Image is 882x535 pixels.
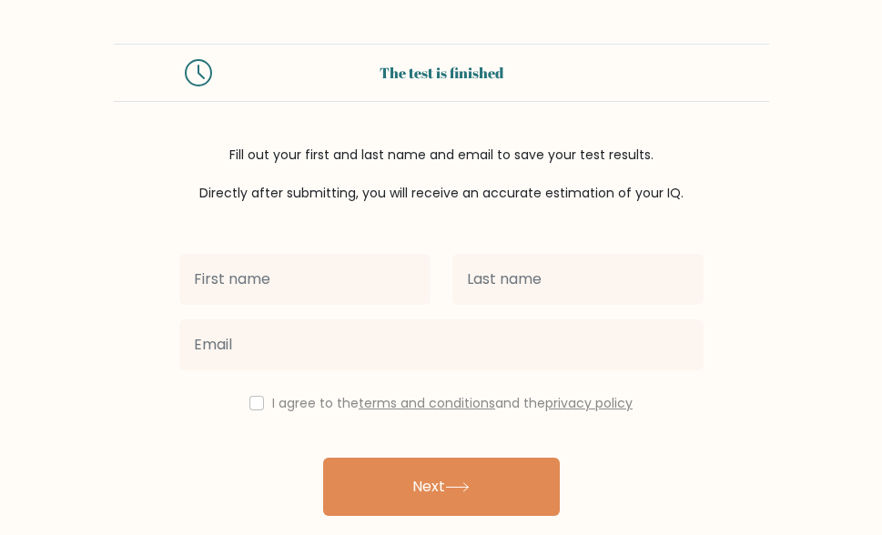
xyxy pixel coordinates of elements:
[359,394,495,412] a: terms and conditions
[234,62,649,84] div: The test is finished
[114,146,769,203] div: Fill out your first and last name and email to save your test results. Directly after submitting,...
[272,394,633,412] label: I agree to the and the
[179,319,704,370] input: Email
[452,254,704,305] input: Last name
[179,254,431,305] input: First name
[545,394,633,412] a: privacy policy
[323,458,560,516] button: Next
